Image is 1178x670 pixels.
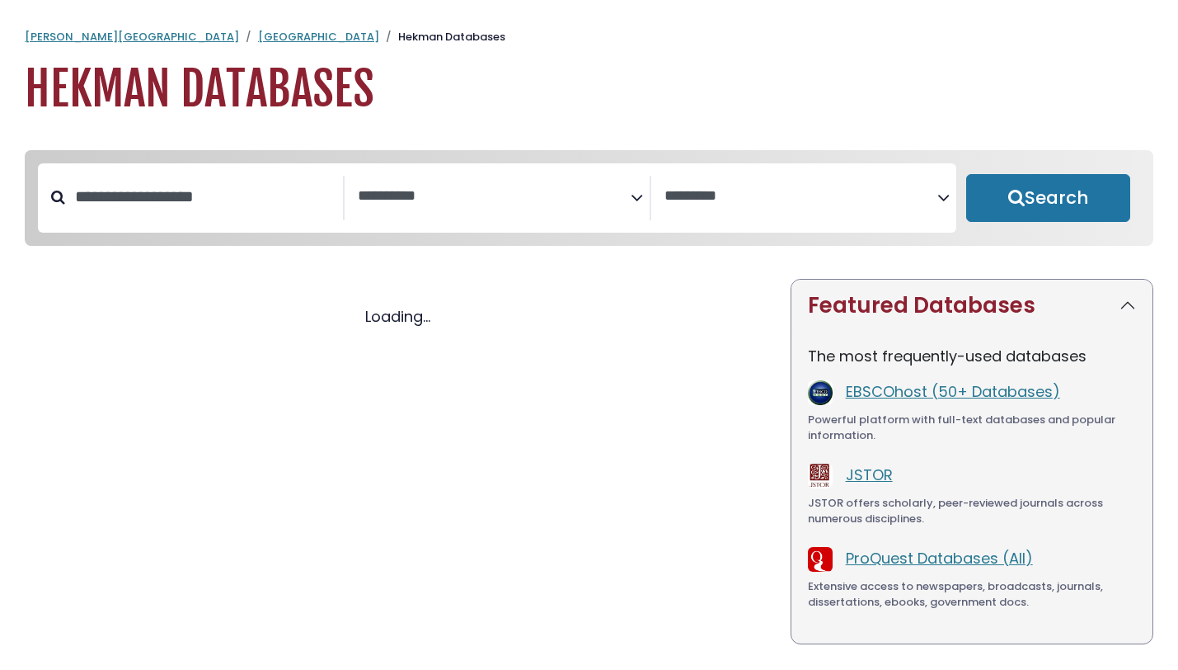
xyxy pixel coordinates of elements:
[25,29,239,45] a: [PERSON_NAME][GEOGRAPHIC_DATA]
[25,305,771,328] div: Loading...
[358,188,631,205] textarea: Search
[808,495,1136,527] div: JSTOR offers scholarly, peer-reviewed journals across numerous disciplines.
[846,465,893,485] a: JSTOR
[966,174,1130,222] button: Submit for Search Results
[808,345,1136,367] p: The most frequently-used databases
[258,29,379,45] a: [GEOGRAPHIC_DATA]
[25,150,1153,246] nav: Search filters
[808,578,1136,611] div: Extensive access to newspapers, broadcasts, journals, dissertations, ebooks, government docs.
[846,381,1060,402] a: EBSCOhost (50+ Databases)
[664,188,937,205] textarea: Search
[379,29,505,45] li: Hekman Databases
[65,183,343,210] input: Search database by title or keyword
[846,548,1033,569] a: ProQuest Databases (All)
[791,280,1152,332] button: Featured Databases
[808,412,1136,444] div: Powerful platform with full-text databases and popular information.
[25,62,1153,117] h1: Hekman Databases
[25,29,1153,45] nav: breadcrumb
